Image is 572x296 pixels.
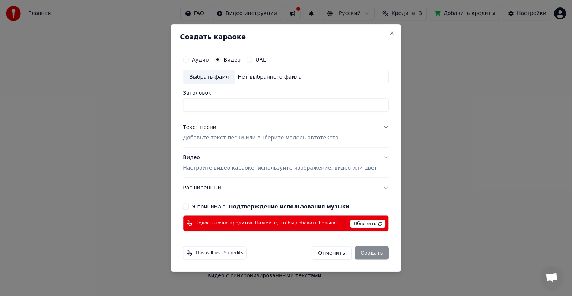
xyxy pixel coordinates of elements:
label: Я принимаю [192,204,349,209]
div: Выбрать файл [183,70,235,84]
button: Текст песниДобавьте текст песни или выберите модель автотекста [183,118,389,148]
button: Отменить [312,246,352,259]
label: Аудио [192,57,209,62]
span: This will use 5 credits [195,250,243,256]
button: ВидеоНастройте видео караоке: используйте изображение, видео или цвет [183,148,389,178]
div: Текст песни [183,124,216,131]
label: Видео [223,57,241,62]
div: Нет выбранного файла [235,73,305,81]
button: Я принимаю [229,204,349,209]
span: Обновить [350,220,386,228]
label: Заголовок [183,90,389,95]
button: Расширенный [183,178,389,197]
span: Недостаточно кредитов. Нажмите, чтобы добавить больше [195,220,337,226]
h2: Создать караоке [180,34,392,40]
label: URL [255,57,266,62]
div: Видео [183,154,377,172]
p: Настройте видео караоке: используйте изображение, видео или цвет [183,164,377,171]
p: Добавьте текст песни или выберите модель автотекста [183,134,339,142]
